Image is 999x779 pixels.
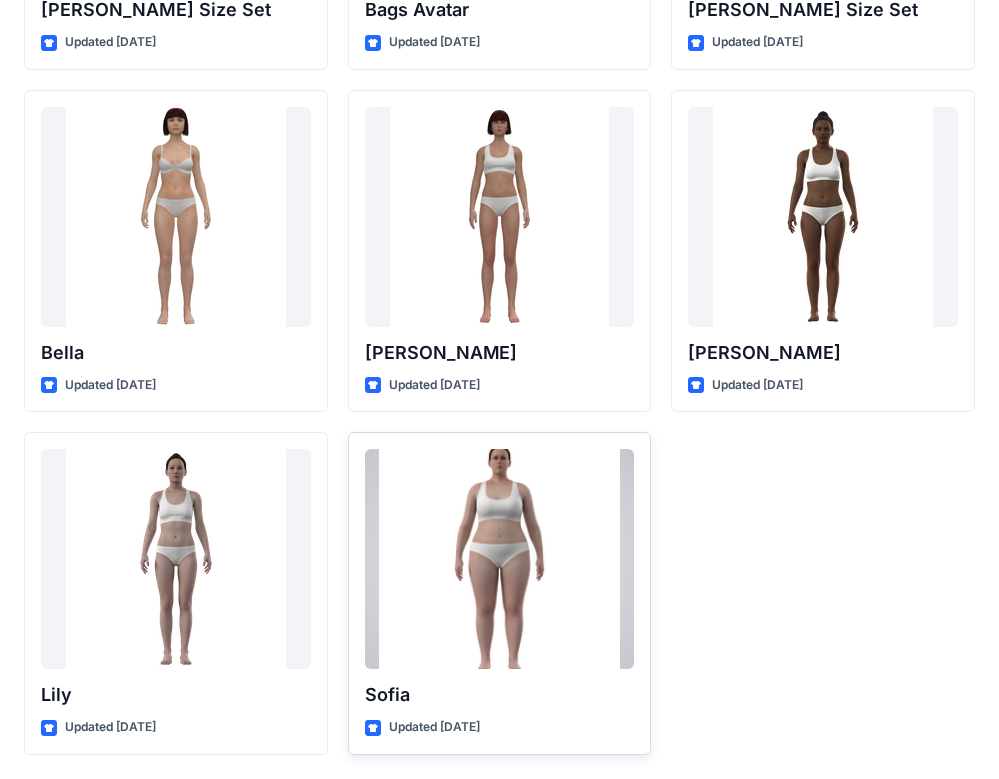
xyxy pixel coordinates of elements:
a: Emma [365,107,634,327]
p: Updated [DATE] [389,375,480,396]
p: Sofia [365,681,634,709]
a: Sofia [365,449,634,669]
a: Bella [41,107,311,327]
a: Lily [41,449,311,669]
p: [PERSON_NAME] [365,339,634,367]
p: Updated [DATE] [389,32,480,53]
p: Lily [41,681,311,709]
p: Updated [DATE] [65,32,156,53]
p: Updated [DATE] [389,717,480,738]
p: Updated [DATE] [712,32,803,53]
a: Gabrielle [688,107,958,327]
p: Updated [DATE] [65,717,156,738]
p: Updated [DATE] [65,375,156,396]
p: Bella [41,339,311,367]
p: Updated [DATE] [712,375,803,396]
p: [PERSON_NAME] [688,339,958,367]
